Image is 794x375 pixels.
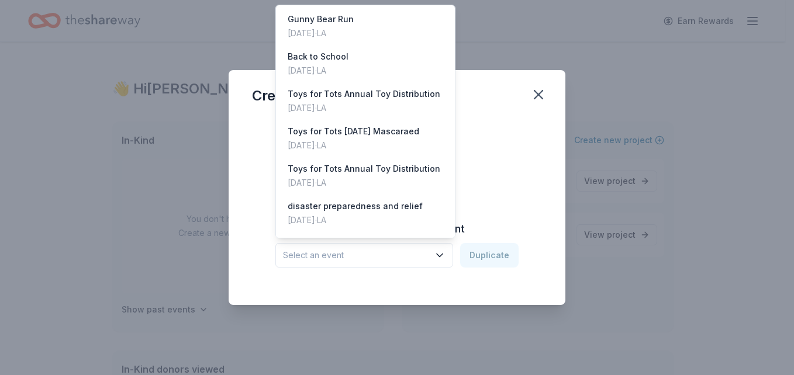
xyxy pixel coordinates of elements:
[288,50,348,64] div: Back to School
[288,101,440,115] div: [DATE] · LA
[288,213,423,227] div: [DATE] · LA
[288,87,440,101] div: Toys for Tots Annual Toy Distribution
[288,64,348,78] div: [DATE] · LA
[288,237,443,251] div: Community Coats and Shoe Giveaway
[275,243,453,268] button: Select an event
[275,5,455,238] div: Select an event
[288,138,419,152] div: [DATE] · LA
[288,199,423,213] div: disaster preparedness and relief
[288,176,440,190] div: [DATE] · LA
[288,124,419,138] div: Toys for Tots [DATE] Mascaraed
[283,248,429,262] span: Select an event
[288,162,440,176] div: Toys for Tots Annual Toy Distribution
[288,26,354,40] div: [DATE] · LA
[288,12,354,26] div: Gunny Bear Run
